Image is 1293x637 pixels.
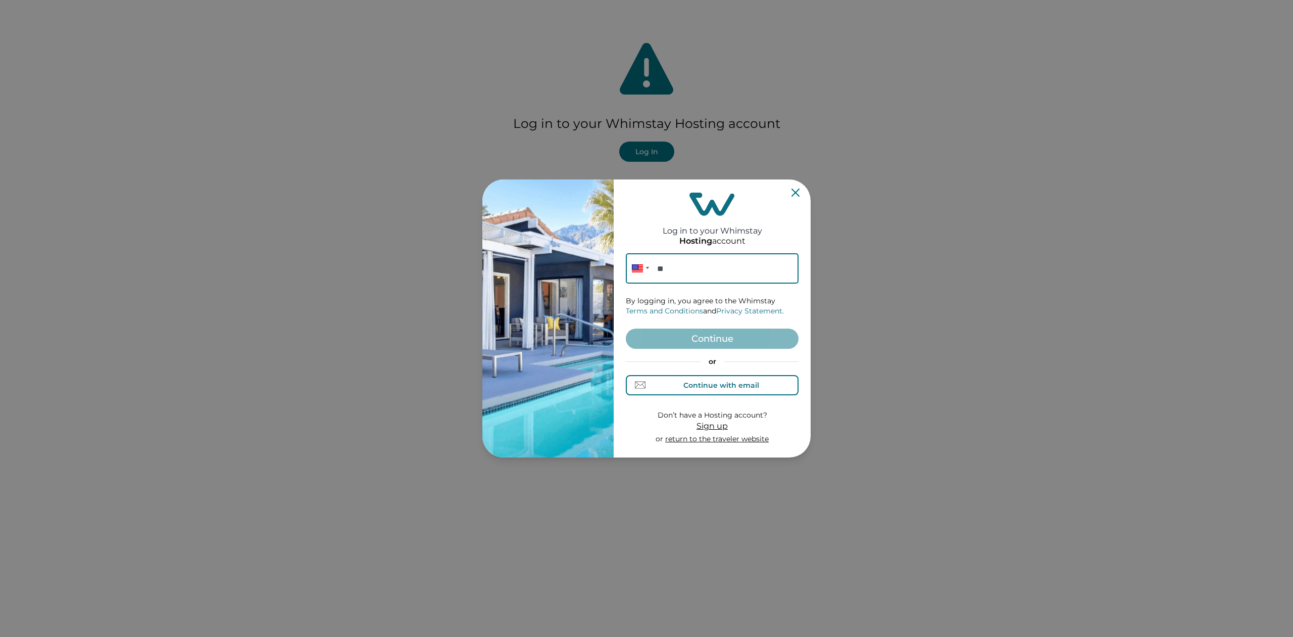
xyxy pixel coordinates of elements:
div: United States: + 1 [626,253,652,284]
a: Terms and Conditions [626,306,703,315]
img: login-logo [689,193,735,216]
button: Close [791,189,800,197]
span: Sign up [697,421,728,431]
button: Continue [626,329,799,349]
p: By logging in, you agree to the Whimstay and [626,296,799,316]
button: Continue with email [626,375,799,395]
h2: Log in to your Whimstay [663,216,762,236]
p: Hosting [679,236,712,246]
div: Continue with email [683,381,759,389]
p: or [656,434,769,444]
a: Privacy Statement. [716,306,784,315]
a: return to the traveler website [665,434,769,443]
img: auth-banner [482,179,614,458]
p: or [626,357,799,367]
p: account [679,236,745,246]
p: Don’t have a Hosting account? [656,411,769,421]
